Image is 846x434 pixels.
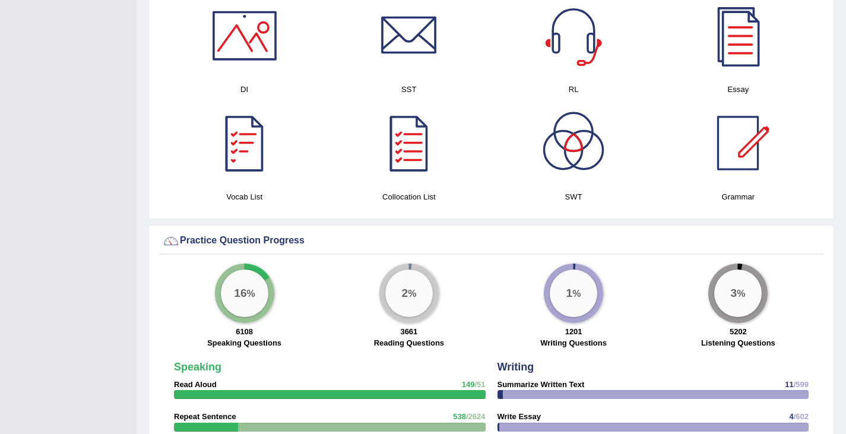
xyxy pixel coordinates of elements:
h4: Vocab List [168,191,321,203]
span: 11 [785,380,793,389]
h4: Grammar [662,191,815,203]
strong: Write Essay [498,412,541,421]
strong: Read Aloud [174,380,217,389]
strong: 1201 [565,327,582,336]
label: Listening Questions [701,337,775,349]
strong: 3661 [400,327,417,336]
span: /51 [474,380,485,389]
strong: 6108 [236,327,253,336]
div: % [221,270,268,317]
label: Writing Questions [540,337,607,349]
h4: Collocation List [332,191,485,203]
div: % [714,270,762,317]
big: 3 [731,287,737,300]
span: /2624 [466,412,486,421]
big: 1 [566,287,573,300]
label: Reading Questions [374,337,444,349]
span: 538 [453,412,466,421]
span: 4 [789,412,793,421]
span: 149 [462,380,475,389]
h4: SST [332,83,485,96]
div: % [385,270,433,317]
strong: 5202 [730,327,747,336]
strong: Speaking [174,361,221,373]
div: Practice Question Progress [162,232,820,250]
div: % [550,270,597,317]
strong: Summarize Written Text [498,380,585,389]
span: /602 [794,412,809,421]
h4: Essay [662,83,815,96]
strong: Repeat Sentence [174,412,236,421]
h4: DI [168,83,321,96]
big: 16 [234,287,246,300]
h4: SWT [498,191,650,203]
span: /599 [794,380,809,389]
big: 2 [401,287,408,300]
label: Speaking Questions [207,337,281,349]
strong: Writing [498,361,534,373]
h4: RL [498,83,650,96]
